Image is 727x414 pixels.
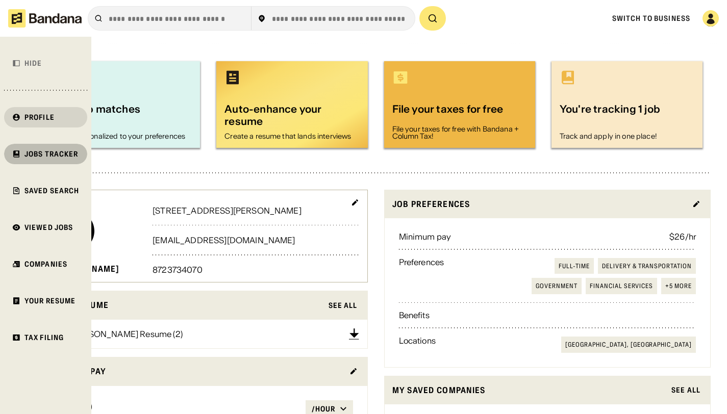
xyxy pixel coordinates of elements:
div: Tax Filing [24,334,64,341]
div: Get job matches [57,102,192,128]
div: [PERSON_NAME] Resume (2) [70,330,183,338]
div: Hide [24,60,42,67]
div: Your Resume [24,297,76,304]
div: 8723734070 [153,266,359,274]
a: Saved Search [4,180,87,201]
div: [GEOGRAPHIC_DATA], [GEOGRAPHIC_DATA] [565,341,692,349]
div: [STREET_ADDRESS][PERSON_NAME] [153,206,359,215]
div: You're tracking 1 job [560,102,694,128]
div: Benefits [399,311,430,319]
div: Companies [24,261,67,268]
div: Locations [399,337,436,353]
div: Jobs personalized to your preferences [57,133,192,140]
div: Full-time [559,262,590,270]
a: Viewed Jobs [4,217,87,238]
div: /hour [312,404,336,413]
div: Create a resume that lands interviews [224,133,359,140]
a: Tax Filing [4,327,87,348]
div: Track and apply in one place! [560,133,694,140]
a: Companies [4,254,87,274]
a: Your Resume [4,291,87,311]
div: Government [536,282,578,290]
a: Profile [4,107,87,127]
div: Your resume [49,299,322,312]
a: Jobs Tracker [4,144,87,164]
div: Job preferences [392,198,687,211]
div: Current Pay [49,365,343,378]
div: +5 more [665,282,692,290]
div: Saved Search [24,187,79,194]
div: See All [329,302,358,309]
div: My saved companies [392,384,666,397]
div: [EMAIL_ADDRESS][DOMAIN_NAME] [153,236,359,244]
div: File your taxes for free [392,102,527,121]
div: Delivery & Transportation [602,262,692,270]
a: Switch to Business [612,14,690,23]
div: See All [671,386,700,394]
div: Minimum pay [399,232,452,241]
div: $26/hr [669,232,696,241]
div: Profile [24,114,55,121]
div: Auto-enhance your resume [224,102,359,128]
img: Bandana logotype [8,9,82,28]
div: Preferences [399,258,444,294]
div: Financial Services [590,282,653,290]
div: Jobs Tracker [24,150,78,158]
div: File your taxes for free with Bandana + Column Tax! [392,125,527,140]
div: Viewed Jobs [24,224,73,231]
